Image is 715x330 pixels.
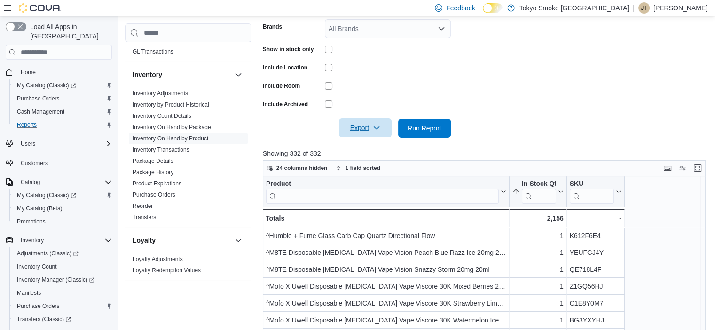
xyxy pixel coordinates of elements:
div: ^Mofo X Uwell Disposable [MEDICAL_DATA] Vape Viscore 30K Watermelon Ice 20mg 20ml [266,315,506,326]
div: Z1GQ56HJ [569,281,621,292]
span: Purchase Orders [13,93,112,104]
span: Catalog [17,177,112,188]
span: My Catalog (Classic) [13,190,112,201]
a: My Catalog (Classic) [9,189,116,202]
button: Cash Management [9,105,116,118]
div: Product [266,180,499,189]
button: Promotions [9,215,116,228]
button: Loyalty [133,236,231,245]
div: K612F6E4 [569,230,621,241]
a: Manifests [13,287,45,299]
span: My Catalog (Beta) [13,203,112,214]
span: Run Report [408,123,441,133]
span: Users [21,140,35,147]
button: Export [339,118,392,137]
span: Cash Management [13,106,112,117]
span: Inventory [17,235,112,246]
span: Customers [21,160,48,167]
button: Catalog [17,177,44,188]
span: Load All Apps in [GEOGRAPHIC_DATA] [26,22,112,41]
label: Include Room [263,82,300,90]
span: Manifests [17,289,41,297]
div: C1E8Y0M7 [569,298,621,309]
span: Reports [17,121,37,129]
div: SKU [569,180,613,204]
button: SKU [569,180,621,204]
button: Purchase Orders [9,92,116,105]
button: OCM [133,289,231,298]
a: Inventory Count Details [133,113,191,119]
span: Inventory Manager (Classic) [13,274,112,285]
a: Purchase Orders [13,93,63,104]
h3: Inventory [133,70,162,79]
div: ^M8TE Disposable [MEDICAL_DATA] Vape Vision Snazzy Storm 20mg 20ml [266,264,506,275]
div: BG3YXYHJ [569,315,621,326]
span: Purchase Orders [13,300,112,312]
button: Keyboard shortcuts [662,162,673,174]
span: Promotions [13,216,112,227]
span: Home [21,69,36,76]
label: Include Archived [263,100,308,108]
div: Julie Thorkelson [638,2,650,14]
span: Package History [133,169,173,176]
div: Product [266,180,499,204]
span: Transfers (Classic) [17,315,71,323]
span: My Catalog (Classic) [13,80,112,91]
div: SKU [569,180,613,189]
a: My Catalog (Classic) [13,190,80,201]
a: Transfers [133,214,156,221]
span: Inventory [21,237,44,244]
button: Inventory Count [9,260,116,273]
span: Promotions [17,218,46,225]
a: GL Transactions [133,48,173,55]
span: Feedback [446,3,475,13]
div: 1 [512,230,564,241]
a: My Catalog (Classic) [13,80,80,91]
span: My Catalog (Beta) [17,205,63,212]
div: ^Mofo X Uwell Disposable [MEDICAL_DATA] Vape Viscore 30K Strawberry Lime Mint 20mg 20ml [266,298,506,309]
input: Dark Mode [483,3,503,13]
span: Adjustments (Classic) [13,248,112,259]
span: Reorder [133,202,153,210]
p: | [633,2,635,14]
a: Package Details [133,158,173,164]
span: Customers [17,157,112,169]
div: - [569,213,621,224]
a: Customers [17,158,52,169]
span: Reports [13,119,112,130]
span: Export [345,118,386,137]
div: 1 [512,281,564,292]
span: Purchase Orders [133,191,175,199]
a: Promotions [13,216,49,227]
span: Inventory Adjustments [133,90,188,97]
button: Reports [9,118,116,131]
div: 1 [512,298,564,309]
span: Product Expirations [133,180,181,187]
span: Inventory On Hand by Product [133,135,208,142]
h3: Loyalty [133,236,156,245]
div: 1 [512,264,564,275]
a: Purchase Orders [133,192,175,198]
span: Inventory by Product Historical [133,101,209,108]
a: Inventory Manager (Classic) [9,273,116,286]
button: 24 columns hidden [263,162,331,174]
div: In Stock Qty [522,180,556,189]
button: Catalog [2,176,116,189]
button: Home [2,65,116,79]
span: Users [17,138,112,149]
a: Adjustments (Classic) [9,247,116,260]
a: Loyalty Redemption Values [133,267,201,274]
span: 1 field sorted [345,164,380,172]
div: 1 [512,247,564,258]
p: [PERSON_NAME] [653,2,707,14]
span: Home [17,66,112,78]
label: Brands [263,23,282,31]
a: Loyalty Adjustments [133,256,183,262]
a: Transfers (Classic) [9,313,116,326]
div: In Stock Qty [522,180,556,204]
button: Inventory [233,69,244,80]
button: In Stock Qty [512,180,564,204]
button: Product [266,180,506,204]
